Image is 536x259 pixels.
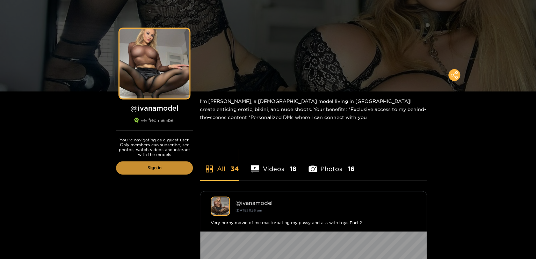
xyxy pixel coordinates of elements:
[251,149,296,180] li: Videos
[116,161,193,175] a: Sign in
[200,91,427,127] div: I’m [PERSON_NAME], a [DEMOGRAPHIC_DATA] model living in [GEOGRAPHIC_DATA]I create enticing erotic...
[116,118,193,131] div: verified member
[211,197,230,216] img: ivanamodel
[348,164,355,173] span: 16
[236,200,416,206] div: @ ivanamodel
[116,104,193,112] h1: @ ivanamodel
[309,149,355,180] li: Photos
[231,164,239,173] span: 34
[290,164,296,173] span: 18
[211,219,416,226] div: Very horny movie of me masturbating my pussy and ass with toys Part 2
[200,149,239,180] li: All
[236,208,262,212] small: [DATE] 11:56 am
[205,165,213,173] span: appstore
[116,138,193,157] p: You're navigating as a guest user. Only members can subscribe, see photos, watch videos and inter...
